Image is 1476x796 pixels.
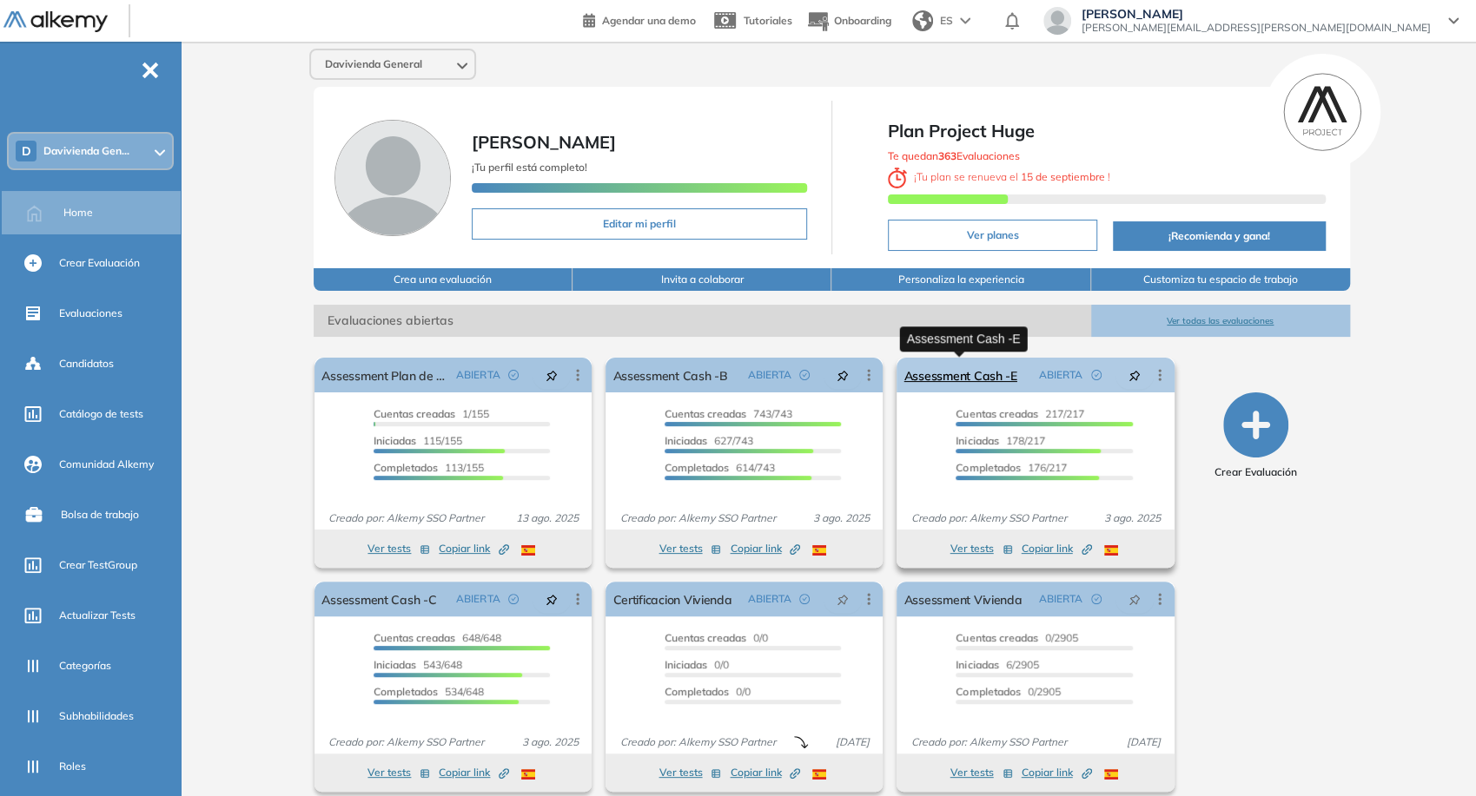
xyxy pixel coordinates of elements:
[665,434,707,447] span: Iniciadas
[665,631,768,644] span: 0/0
[831,268,1090,291] button: Personaliza la experiencia
[22,144,31,158] span: D
[1097,510,1168,526] span: 3 ago. 2025
[1039,591,1082,607] span: ABIERTA
[956,407,1037,420] span: Cuentas creadas
[665,407,746,420] span: Cuentas creadas
[956,434,998,447] span: Iniciadas
[1115,361,1154,389] button: pushpin
[1022,765,1092,780] span: Copiar link
[546,592,558,606] span: pushpin
[612,734,782,750] span: Creado por: Alkemy SSO Partner
[521,545,535,556] img: ESP
[61,507,139,523] span: Bolsa de trabajo
[1113,221,1326,251] button: ¡Recomienda y gana!
[321,510,491,526] span: Creado por: Alkemy SSO Partner
[912,10,933,31] img: world
[730,762,800,783] button: Copiar link
[956,434,1044,447] span: 178/217
[439,541,509,556] span: Copiar link
[1091,594,1102,604] span: check-circle
[439,762,509,783] button: Copiar link
[903,734,1073,750] span: Creado por: Alkemy SSO Partner
[612,582,731,616] a: Certificacion Vivienda
[508,510,585,526] span: 13 ago. 2025
[956,658,998,671] span: Iniciadas
[956,631,1077,644] span: 0/2905
[730,541,800,556] span: Copiar link
[665,461,775,474] span: 614/743
[888,118,1326,144] span: Plan Project Huge
[59,255,140,271] span: Crear Evaluación
[1091,268,1350,291] button: Customiza tu espacio de trabajo
[533,361,571,389] button: pushpin
[374,631,455,644] span: Cuentas creadas
[1018,170,1108,183] b: 15 de septiembre
[374,658,416,671] span: Iniciadas
[1022,762,1092,783] button: Copiar link
[960,17,970,24] img: arrow
[374,434,416,447] span: Iniciadas
[533,585,571,613] button: pushpin
[940,13,953,29] span: ES
[374,631,501,644] span: 648/648
[573,268,831,291] button: Invita a colaborar
[59,356,114,372] span: Candidatos
[472,131,616,153] span: [PERSON_NAME]
[1082,21,1431,35] span: [PERSON_NAME][EMAIL_ADDRESS][PERSON_NAME][DOMAIN_NAME]
[956,407,1083,420] span: 217/217
[1039,367,1082,383] span: ABIERTA
[602,14,696,27] span: Agendar una demo
[812,769,826,780] img: ESP
[950,538,1013,559] button: Ver tests
[59,406,143,422] span: Catálogo de tests
[747,591,791,607] span: ABIERTA
[659,538,721,559] button: Ver tests
[1129,368,1141,382] span: pushpin
[747,367,791,383] span: ABIERTA
[521,769,535,780] img: ESP
[439,538,509,559] button: Copiar link
[888,170,1110,183] span: ¡ Tu plan se renueva el !
[956,685,1060,698] span: 0/2905
[612,358,727,392] a: Assessment Cash -B
[321,582,436,616] a: Assessment Cash -C
[508,594,519,604] span: check-circle
[956,631,1037,644] span: Cuentas creadas
[805,510,876,526] span: 3 ago. 2025
[59,306,122,321] span: Evaluaciones
[1104,545,1118,556] img: ESP
[665,658,707,671] span: Iniciadas
[730,538,800,559] button: Copiar link
[59,557,137,573] span: Crear TestGroup
[59,457,154,472] span: Comunidad Alkemy
[59,658,111,674] span: Categorías
[456,591,500,607] span: ABIERTA
[374,461,484,474] span: 113/155
[612,510,782,526] span: Creado por: Alkemy SSO Partner
[1115,585,1154,613] button: pushpin
[665,434,753,447] span: 627/743
[1022,541,1092,556] span: Copiar link
[799,370,810,380] span: check-circle
[1082,7,1431,21] span: [PERSON_NAME]
[472,161,587,174] span: ¡Tu perfil está completo!
[321,734,491,750] span: Creado por: Alkemy SSO Partner
[59,759,86,774] span: Roles
[744,14,792,27] span: Tutoriales
[837,592,849,606] span: pushpin
[43,144,129,158] span: Davivienda Gen...
[799,594,810,604] span: check-circle
[3,11,108,33] img: Logo
[334,120,451,236] img: Foto de perfil
[374,434,462,447] span: 115/155
[824,585,862,613] button: pushpin
[806,3,891,40] button: Onboarding
[888,168,907,188] img: clock-svg
[374,685,484,698] span: 534/648
[665,407,792,420] span: 743/743
[903,582,1022,616] a: Assessment Vivienda
[374,407,489,420] span: 1/155
[1022,538,1092,559] button: Copiar link
[439,765,509,780] span: Copiar link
